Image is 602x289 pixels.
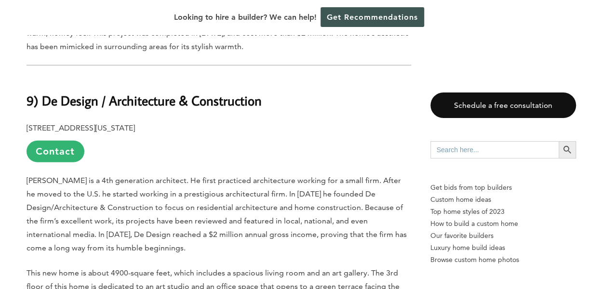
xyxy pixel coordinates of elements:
[27,121,411,162] p: [STREET_ADDRESS][US_STATE]
[27,141,84,162] a: Contact
[27,92,262,109] b: 9) De Design / Architecture & Construction
[430,141,559,158] input: Search here...
[562,144,573,155] svg: Search
[430,194,576,206] a: Custom home ideas
[321,7,424,27] a: Get Recommendations
[430,218,576,230] a: How to build a custom home
[27,176,407,252] span: [PERSON_NAME] is a 4th generation architect. He first practiced architecture working for a small ...
[417,220,590,277] iframe: Drift Widget Chat Controller
[430,92,576,118] a: Schedule a free consultation
[430,206,576,218] a: Top home styles of 2023
[430,182,576,194] p: Get bids from top builders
